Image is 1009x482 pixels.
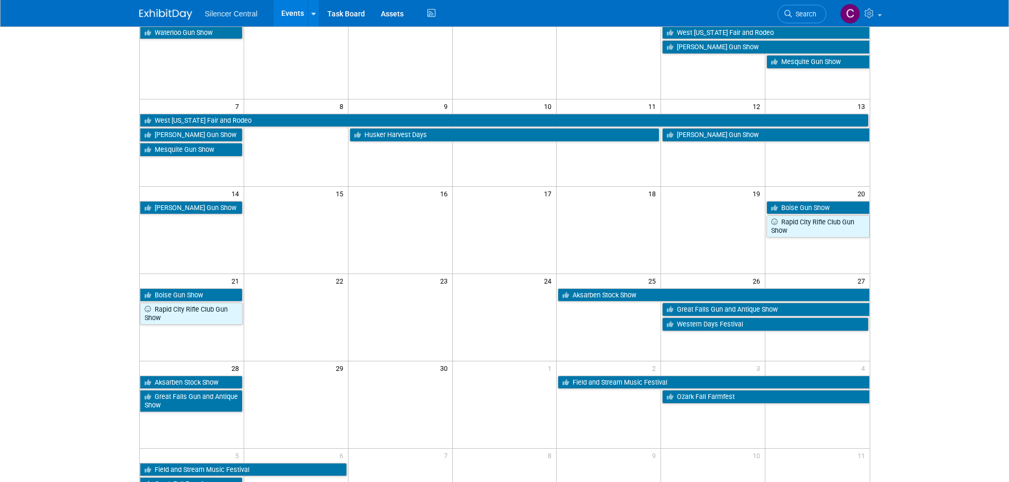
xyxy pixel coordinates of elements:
span: Search [792,10,816,18]
span: 3 [755,361,765,375]
a: [PERSON_NAME] Gun Show [662,128,869,142]
a: Mesquite Gun Show [766,55,869,69]
a: Boise Gun Show [766,201,869,215]
a: Ozark Fall Farmfest [662,390,869,404]
span: 12 [752,99,765,113]
span: 14 [230,187,244,200]
span: 10 [543,99,556,113]
a: Waterloo Gun Show [140,26,243,40]
span: 26 [752,274,765,287]
span: 21 [230,274,244,287]
a: West [US_STATE] Fair and Rodeo [662,26,869,40]
a: Aksarben Stock Show [558,288,869,302]
a: West [US_STATE] Fair and Rodeo [140,114,869,128]
span: 6 [338,449,348,462]
span: 25 [647,274,660,287]
a: Mesquite Gun Show [140,143,243,157]
span: 29 [335,361,348,375]
a: [PERSON_NAME] Gun Show [140,201,243,215]
span: 7 [443,449,452,462]
img: ExhibitDay [139,9,192,20]
span: 15 [335,187,348,200]
span: 2 [651,361,660,375]
a: [PERSON_NAME] Gun Show [662,40,869,54]
a: Husker Harvest Days [350,128,660,142]
span: 8 [547,449,556,462]
span: Silencer Central [205,10,258,18]
span: 8 [338,99,348,113]
a: Great Falls Gun and Antique Show [140,390,243,412]
span: 27 [856,274,870,287]
span: 17 [543,187,556,200]
a: Aksarben Stock Show [140,376,243,389]
span: 16 [439,187,452,200]
a: Field and Stream Music Festival [558,376,869,389]
span: 30 [439,361,452,375]
a: Boise Gun Show [140,288,243,302]
span: 7 [234,99,244,113]
span: 20 [856,187,870,200]
span: 18 [647,187,660,200]
a: Great Falls Gun and Antique Show [662,303,869,316]
span: 9 [443,99,452,113]
span: 22 [335,274,348,287]
span: 13 [856,99,870,113]
span: 4 [860,361,870,375]
a: Field and Stream Music Festival [140,463,347,477]
a: Search [778,5,826,23]
span: 11 [647,99,660,113]
a: [PERSON_NAME] Gun Show [140,128,243,142]
span: 5 [234,449,244,462]
img: Cade Cox [840,4,860,24]
span: 28 [230,361,244,375]
span: 9 [651,449,660,462]
span: 23 [439,274,452,287]
span: 24 [543,274,556,287]
span: 1 [547,361,556,375]
a: Rapid City Rifle Club Gun Show [766,215,869,237]
a: Rapid City Rifle Club Gun Show [140,303,243,324]
span: 11 [856,449,870,462]
span: 19 [752,187,765,200]
span: 10 [752,449,765,462]
a: Western Days Festival [662,317,868,331]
